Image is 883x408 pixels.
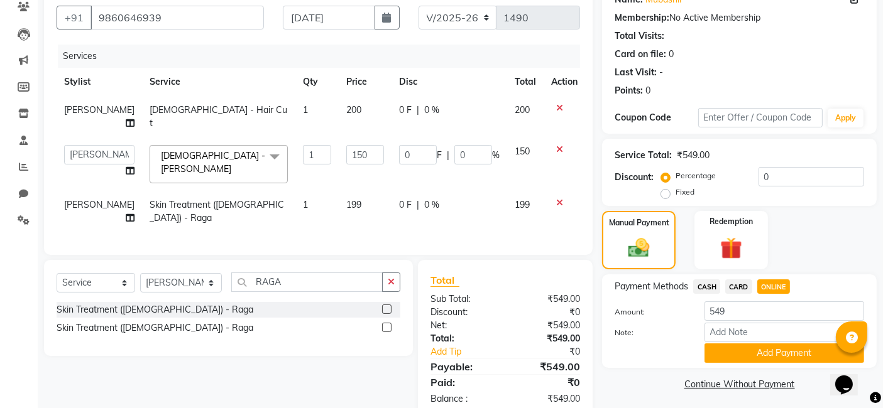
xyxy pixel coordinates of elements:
[346,199,361,210] span: 199
[399,198,412,212] span: 0 F
[828,109,864,127] button: Apply
[150,199,284,223] span: Skin Treatment ([DEMOGRAPHIC_DATA]) - Raga
[515,199,530,210] span: 199
[645,84,650,97] div: 0
[615,280,688,293] span: Payment Methods
[605,378,874,391] a: Continue Without Payment
[705,343,864,363] button: Add Payment
[303,104,308,115] span: 1
[57,68,142,96] th: Stylist
[231,272,383,292] input: Search or Scan
[447,149,449,162] span: |
[421,392,505,405] div: Balance :
[622,236,655,260] img: _cash.svg
[544,68,585,96] th: Action
[698,108,823,127] input: Enter Offer / Coupon Code
[57,321,253,335] div: Skin Treatment ([DEMOGRAPHIC_DATA]) - Raga
[615,66,657,79] div: Last Visit:
[392,68,507,96] th: Disc
[421,375,505,390] div: Paid:
[520,345,590,358] div: ₹0
[421,332,505,345] div: Total:
[505,306,590,319] div: ₹0
[150,104,287,129] span: [DEMOGRAPHIC_DATA] - Hair Cut
[505,375,590,390] div: ₹0
[492,149,500,162] span: %
[437,149,442,162] span: F
[417,104,419,117] span: |
[64,199,134,210] span: [PERSON_NAME]
[515,146,530,157] span: 150
[399,104,412,117] span: 0 F
[90,6,264,30] input: Search by Name/Mobile/Email/Code
[676,186,694,198] label: Fixed
[421,319,505,332] div: Net:
[693,279,720,294] span: CASH
[710,216,753,227] label: Redemption
[421,306,505,319] div: Discount:
[295,68,339,96] th: Qty
[505,392,590,405] div: ₹549.00
[505,319,590,332] div: ₹549.00
[57,303,253,316] div: Skin Treatment ([DEMOGRAPHIC_DATA]) - Raga
[346,104,361,115] span: 200
[713,235,749,262] img: _gift.svg
[615,48,666,61] div: Card on file:
[505,359,590,374] div: ₹549.00
[615,171,654,184] div: Discount:
[64,104,134,115] span: [PERSON_NAME]
[421,359,505,374] div: Payable:
[830,358,870,395] iframe: chat widget
[507,68,544,96] th: Total
[659,66,663,79] div: -
[725,279,752,294] span: CARD
[417,198,419,212] span: |
[609,217,669,228] label: Manual Payment
[231,163,237,174] a: x
[615,149,672,162] div: Service Total:
[505,332,590,345] div: ₹549.00
[57,6,92,30] button: +91
[677,149,710,162] div: ₹549.00
[424,198,439,212] span: 0 %
[424,104,439,117] span: 0 %
[669,48,674,61] div: 0
[58,45,590,68] div: Services
[303,199,308,210] span: 1
[605,306,694,318] label: Amount:
[615,84,643,97] div: Points:
[515,104,530,115] span: 200
[676,170,716,181] label: Percentage
[705,301,864,321] input: Amount
[615,11,864,24] div: No Active Membership
[705,323,864,342] input: Add Note
[615,111,698,124] div: Coupon Code
[421,345,519,358] a: Add Tip
[505,293,590,306] div: ₹549.00
[615,30,664,43] div: Total Visits:
[615,11,669,24] div: Membership:
[421,293,505,306] div: Sub Total:
[431,274,459,287] span: Total
[339,68,392,96] th: Price
[757,279,790,294] span: ONLINE
[142,68,295,96] th: Service
[605,327,694,338] label: Note:
[161,150,265,174] span: [DEMOGRAPHIC_DATA] - [PERSON_NAME]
